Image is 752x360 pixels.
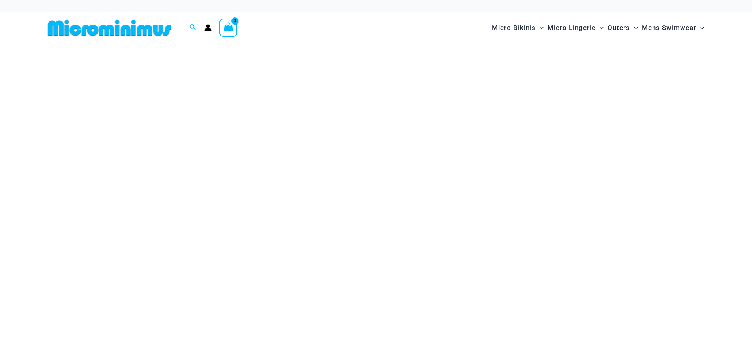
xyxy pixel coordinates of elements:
a: Micro LingerieMenu ToggleMenu Toggle [546,16,606,40]
a: Search icon link [189,23,197,33]
span: Micro Bikinis [492,18,536,38]
span: Micro Lingerie [548,18,596,38]
a: View Shopping Cart, empty [219,19,238,37]
span: Mens Swimwear [642,18,696,38]
span: Menu Toggle [596,18,604,38]
a: Mens SwimwearMenu ToggleMenu Toggle [640,16,706,40]
a: Account icon link [204,24,212,31]
span: Menu Toggle [536,18,544,38]
img: MM SHOP LOGO FLAT [45,19,174,37]
a: Micro BikinisMenu ToggleMenu Toggle [490,16,546,40]
a: OutersMenu ToggleMenu Toggle [606,16,640,40]
span: Menu Toggle [696,18,704,38]
span: Menu Toggle [630,18,638,38]
nav: Site Navigation [489,15,708,41]
span: Outers [608,18,630,38]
